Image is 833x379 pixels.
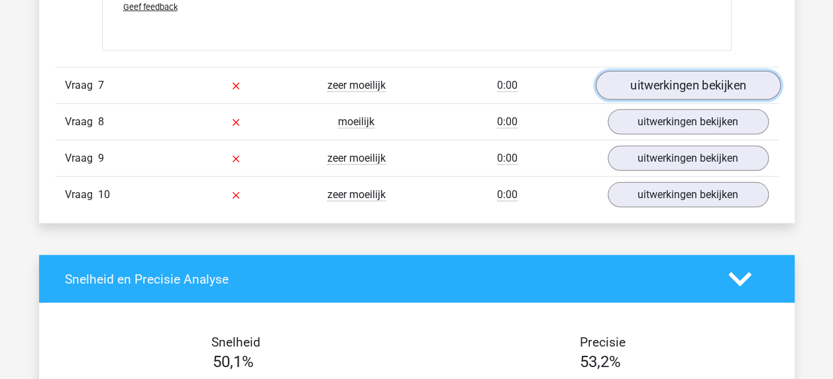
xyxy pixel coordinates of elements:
span: Vraag [65,150,98,166]
span: zeer moeilijk [327,188,386,201]
span: 53,2% [580,352,621,371]
span: 50,1% [213,352,254,371]
span: 0:00 [497,79,518,92]
span: 7 [98,79,104,91]
span: 8 [98,115,104,128]
h4: Precisie [432,335,774,350]
a: uitwerkingen bekijken [595,71,780,100]
span: 10 [98,188,110,201]
a: uitwerkingen bekijken [608,146,769,171]
span: 0:00 [497,152,518,165]
h4: Snelheid en Precisie Analyse [65,272,708,287]
span: Vraag [65,78,98,93]
a: uitwerkingen bekijken [608,109,769,135]
span: moeilijk [338,115,374,129]
span: zeer moeilijk [327,79,386,92]
a: uitwerkingen bekijken [608,182,769,207]
span: Vraag [65,114,98,130]
span: 0:00 [497,188,518,201]
span: Geef feedback [123,2,178,12]
span: Vraag [65,187,98,203]
span: 9 [98,152,104,164]
h4: Snelheid [65,335,407,350]
span: zeer moeilijk [327,152,386,165]
span: 0:00 [497,115,518,129]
